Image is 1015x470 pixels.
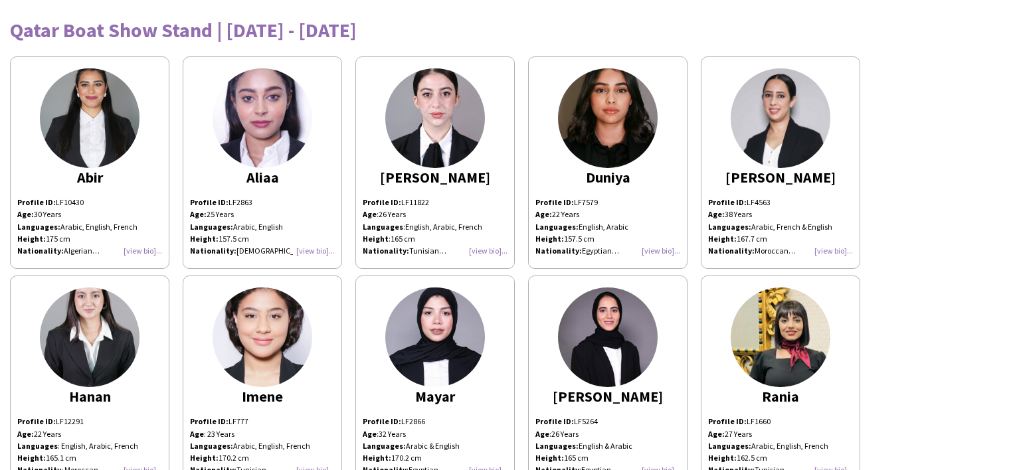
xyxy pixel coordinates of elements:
[363,196,507,220] p: LF11822
[363,222,403,232] b: Languages
[363,390,507,402] div: Mayar
[190,171,335,183] div: Aliaa
[708,208,853,257] p: 38 Years Arabic, French & English 167.7 cm Moroccan
[190,453,219,463] strong: Height:
[405,222,482,232] span: English, Arabic, French
[363,209,377,219] b: Age
[10,20,1005,40] div: Qatar Boat Show Stand | [DATE] - [DATE]
[190,441,233,451] strong: Languages:
[391,234,415,244] span: 165 cm
[558,68,658,168] img: thumb-3f5721cb-bd9a-49c1-bd8d-44c4a3b8636f.jpg
[731,68,830,168] img: thumb-9b6fd660-ba35-4b88-a194-5e7aedc5b98e.png
[40,68,139,168] img: thumb-fc3e0976-9115-4af5-98af-bfaaaaa2f1cd.jpg
[190,416,229,426] strong: Profile ID:
[708,234,737,244] strong: Height:
[17,416,56,426] b: Profile ID:
[190,390,335,402] div: Imene
[708,197,747,207] strong: Profile ID:
[385,68,485,168] img: thumb-e3c10a19-f364-457c-bf96-69d5c6b3dafc.jpg
[535,453,564,463] strong: Height:
[363,246,409,256] strong: Nationality:
[535,246,582,256] strong: Nationality:
[535,429,549,439] b: Age
[40,287,139,387] img: thumb-5b96b244-b851-4c83-a1a2-d1307e99b29f.jpg
[363,429,379,439] span: :
[190,429,204,439] b: Age
[17,390,162,402] div: Hanan
[708,209,725,219] strong: Age:
[190,416,335,428] p: LF777
[385,287,485,387] img: thumb-35d2da39-8be6-4824-85cb-2cf367f06589.png
[731,287,830,387] img: thumb-ae90b02f-0bb0-4213-b908-a8d1efd67100.jpg
[17,453,46,463] b: Height:
[17,246,64,256] strong: Nationality:
[363,171,507,183] div: [PERSON_NAME]
[551,429,579,439] span: 26 Years
[17,209,34,219] strong: Age:
[708,441,751,451] strong: Languages:
[535,234,564,244] strong: Height:
[363,222,405,232] span: :
[17,234,46,244] strong: Height:
[363,453,391,463] strong: Height:
[535,416,680,428] p: LF5264
[535,197,574,207] strong: Profile ID:
[190,197,229,207] strong: Profile ID:
[558,287,658,387] img: thumb-661f94ac5e77e.jpg
[17,208,162,257] p: 30 Years Arabic, English, French 175 cm Algerian
[363,416,401,426] strong: Profile ID:
[708,429,725,439] strong: Age:
[190,234,219,244] strong: Height:
[535,429,551,439] span: :
[708,416,853,428] p: LF1660
[535,222,579,232] strong: Languages:
[708,416,747,426] strong: Profile ID:
[17,416,162,428] p: LF12291
[535,196,680,208] p: LF7579
[363,209,379,219] span: :
[190,246,236,256] strong: Nationality:
[213,287,312,387] img: thumb-167457163963cfef7729a12.jpg
[363,234,389,244] b: Height
[379,209,406,219] span: 26 Years
[535,390,680,402] div: [PERSON_NAME]
[535,209,552,219] strong: Age:
[708,453,737,463] strong: Height:
[363,416,507,428] p: LF2866
[535,416,574,426] strong: Profile ID:
[190,209,207,219] strong: Age:
[213,68,312,168] img: thumb-165579915162b17d6f24db5.jpg
[17,196,162,208] p: LF10430
[17,171,162,183] div: Abir
[708,171,853,183] div: [PERSON_NAME]
[17,222,60,232] strong: Languages:
[17,197,56,207] strong: Profile ID:
[363,234,391,244] span: :
[535,440,680,464] p: English & Arabic 165 cm
[190,208,335,257] p: 25 Years Arabic, English 157.5 cm [DEMOGRAPHIC_DATA]
[535,441,579,451] strong: Languages:
[708,246,755,256] strong: Nationality:
[708,390,853,402] div: Rania
[379,429,406,439] span: 32 Years
[708,222,751,232] strong: Languages:
[363,440,507,464] p: Arabic & English 170.2 cm
[190,196,335,208] p: LF2863
[190,222,233,232] strong: Languages:
[363,429,377,439] b: Age
[363,197,401,207] strong: Profile ID:
[535,208,680,257] p: 22 Years English, Arabic 157.5 cm Egyptian
[17,441,58,451] b: Languages
[708,196,853,208] p: LF4563
[363,245,507,257] p: Tunisian
[535,171,680,183] div: Duniya
[17,429,34,439] b: Age:
[363,441,406,451] strong: Languages:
